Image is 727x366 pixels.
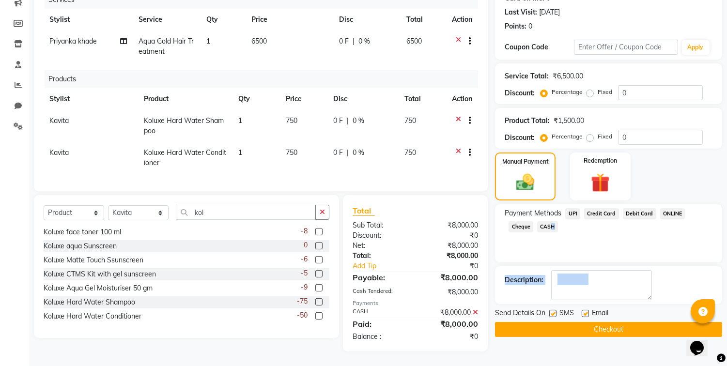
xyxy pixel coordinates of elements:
[345,332,416,342] div: Balance :
[45,70,485,88] div: Products
[44,297,135,307] div: Koluxe Hard Water Shampoo
[505,42,574,52] div: Coupon Code
[339,36,349,46] span: 0 F
[232,88,280,110] th: Qty
[347,148,349,158] span: |
[399,88,446,110] th: Total
[345,241,416,251] div: Net:
[353,299,478,307] div: Payments
[505,21,526,31] div: Points:
[333,116,343,126] span: 0 F
[176,205,316,220] input: Search or Scan
[539,7,560,17] div: [DATE]
[554,116,584,126] div: ₹1,500.00
[139,37,194,56] span: Aqua Gold Hair Treatment
[502,157,549,166] label: Manual Payment
[427,261,486,271] div: ₹0
[44,283,153,293] div: Koluxe Aqua Gel Moisturiser 50 gm
[565,208,580,219] span: UPI
[446,9,478,30] th: Action
[345,272,416,283] div: Payable:
[495,322,722,337] button: Checkout
[406,37,422,46] span: 6500
[345,230,416,241] div: Discount:
[552,132,583,141] label: Percentage
[404,148,416,157] span: 750
[686,327,717,356] iframe: chat widget
[416,287,486,297] div: ₹8,000.00
[505,7,537,17] div: Last Visit:
[574,40,678,55] input: Enter Offer / Coupon Code
[44,311,141,321] div: Koluxe Hard Water Conditioner
[49,37,97,46] span: Priyanka khade
[682,40,710,55] button: Apply
[584,156,617,165] label: Redemption
[416,332,486,342] div: ₹0
[584,208,619,219] span: Credit Card
[44,88,138,110] th: Stylist
[416,220,486,230] div: ₹8,000.00
[598,132,612,141] label: Fixed
[416,230,486,241] div: ₹0
[416,251,486,261] div: ₹8,000.00
[44,227,121,237] div: Koluxe face toner 100 ml
[345,220,416,230] div: Sub Total:
[401,9,447,30] th: Total
[345,287,416,297] div: Cash Tendered:
[286,116,297,125] span: 750
[246,9,333,30] th: Price
[238,116,242,125] span: 1
[353,116,364,126] span: 0 %
[528,21,532,31] div: 0
[206,37,210,46] span: 1
[345,318,416,330] div: Paid:
[345,307,416,318] div: CASH
[404,116,416,125] span: 750
[345,261,427,271] a: Add Tip
[505,88,535,98] div: Discount:
[144,116,224,135] span: Koluxe Hard Water Shampoo
[505,71,549,81] div: Service Total:
[510,172,540,193] img: _cash.svg
[559,308,574,320] span: SMS
[592,308,608,320] span: Email
[297,310,308,320] span: -50
[44,269,156,279] div: Koluxe CTMS Kit with gel sunscreen
[552,88,583,96] label: Percentage
[238,148,242,157] span: 1
[297,296,308,306] span: -75
[509,221,533,232] span: Cheque
[553,71,583,81] div: ₹6,500.00
[144,148,226,167] span: Koluxe Hard Water Conditioner
[304,240,308,250] span: 0
[416,318,486,330] div: ₹8,000.00
[301,254,308,264] span: -6
[49,116,69,125] span: Kavita
[353,206,375,216] span: Total
[138,88,232,110] th: Product
[333,9,401,30] th: Disc
[301,268,308,278] span: -5
[347,116,349,126] span: |
[44,255,143,265] div: Koluxe Matte Touch Ssunscreen
[49,148,69,157] span: Kavita
[505,275,543,285] div: Description:
[345,251,416,261] div: Total:
[446,88,478,110] th: Action
[201,9,246,30] th: Qty
[598,88,612,96] label: Fixed
[280,88,327,110] th: Price
[358,36,370,46] span: 0 %
[301,282,308,292] span: -9
[327,88,399,110] th: Disc
[44,9,133,30] th: Stylist
[537,221,558,232] span: CASH
[353,148,364,158] span: 0 %
[44,241,117,251] div: Koluxe aqua Sunscreen
[416,307,486,318] div: ₹8,000.00
[660,208,685,219] span: ONLINE
[251,37,267,46] span: 6500
[353,36,355,46] span: |
[505,208,561,218] span: Payment Methods
[416,272,486,283] div: ₹8,000.00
